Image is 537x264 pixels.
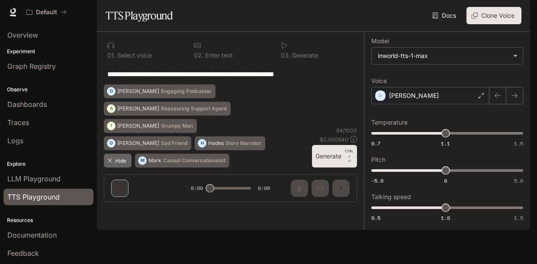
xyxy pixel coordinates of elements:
[514,140,523,147] span: 1.5
[107,84,115,98] div: D
[117,89,159,94] p: [PERSON_NAME]
[371,38,389,44] p: Model
[138,154,146,167] div: M
[135,154,229,167] button: MMarkCasual Conversationalist
[371,78,387,84] p: Voice
[441,140,450,147] span: 1.1
[372,48,523,64] div: inworld-tts-1-max
[444,177,447,184] span: 0
[371,157,386,163] p: Pitch
[161,106,227,111] p: Reassuring Support Agent
[107,52,116,58] p: 0 1 .
[198,136,206,150] div: H
[107,136,115,150] div: O
[104,84,215,98] button: D[PERSON_NAME]Engaging Podcaster
[378,52,509,60] div: inworld-tts-1-max
[116,52,152,58] p: Select voice
[312,145,357,167] button: GenerateCTRL +⏎
[371,119,408,126] p: Temperature
[107,102,115,116] div: A
[104,136,191,150] button: O[PERSON_NAME]Sad Friend
[106,7,173,24] h1: TTS Playground
[203,52,233,58] p: Enter text
[117,141,159,146] p: [PERSON_NAME]
[466,7,521,24] button: Clone Voice
[514,177,523,184] span: 5.0
[163,158,225,163] p: Casual Conversationalist
[441,214,450,222] span: 1.0
[107,119,115,133] div: T
[514,214,523,222] span: 1.5
[117,106,159,111] p: [PERSON_NAME]
[431,7,460,24] a: Docs
[104,119,197,133] button: T[PERSON_NAME]Grumpy Man
[290,52,318,58] p: Generate
[161,141,187,146] p: Sad Friend
[371,214,380,222] span: 0.5
[104,154,132,167] button: Hide
[371,177,383,184] span: -5.0
[225,141,261,146] p: Story Narrator
[345,148,354,164] p: ⏎
[194,52,203,58] p: 0 2 .
[36,9,57,16] p: Default
[195,136,265,150] button: HHadesStory Narrator
[208,141,224,146] p: Hades
[161,123,193,129] p: Grumpy Man
[371,194,411,200] p: Talking speed
[23,3,71,21] button: All workspaces
[389,91,439,100] p: [PERSON_NAME]
[117,123,159,129] p: [PERSON_NAME]
[345,148,354,159] p: CTRL +
[148,158,161,163] p: Mark
[371,140,380,147] span: 0.7
[104,102,231,116] button: A[PERSON_NAME]Reassuring Support Agent
[281,52,290,58] p: 0 3 .
[161,89,212,94] p: Engaging Podcaster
